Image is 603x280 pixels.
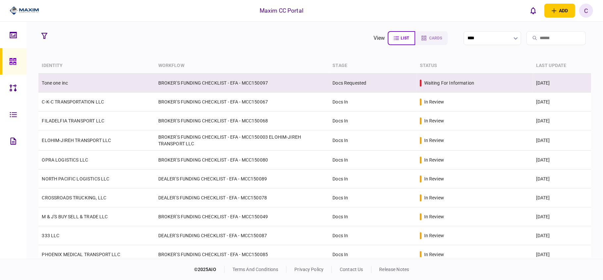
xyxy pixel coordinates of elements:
span: cards [429,36,442,40]
a: OPRA LOGISTICS LLC [42,157,88,163]
td: [DATE] [533,226,591,245]
td: DEALER'S FUNDING CHECKLIST - EFA - MCC150089 [155,170,329,188]
td: BROKER'S FUNDING CHECKLIST - EFA - MCC150080 [155,151,329,170]
td: [DATE] [533,130,591,151]
img: client company logo [10,6,39,16]
td: Docs In [329,188,416,207]
a: release notes [379,267,409,272]
td: Docs In [329,111,416,130]
div: © 2025 AIO [194,266,225,273]
td: Docs Requested [329,74,416,93]
td: BROKER'S FUNDING CHECKLIST - EFA - MCC150049 [155,207,329,226]
a: CROSSROADS TRUCKING, LLC [42,195,106,200]
div: in review [424,251,444,258]
a: FILADELFIA TRANSPORT LLC [42,118,104,123]
div: in review [424,175,444,182]
a: 333 LLC [42,233,59,238]
td: DEALER'S FUNDING CHECKLIST - EFA - MCC150078 [155,188,329,207]
td: [DATE] [533,93,591,111]
div: waiting for information [424,80,474,86]
th: stage [329,58,416,74]
th: identity [38,58,155,74]
td: BROKER'S FUNDING CHECKLIST - EFA - MCC150097 [155,74,329,93]
div: in review [424,117,444,124]
span: list [401,36,409,40]
th: status [417,58,533,74]
td: [DATE] [533,245,591,264]
td: Docs In [329,207,416,226]
a: privacy policy [294,267,324,272]
div: in review [424,194,444,201]
td: [DATE] [533,188,591,207]
a: C-K-C TRANSPORTATION LLC [42,99,104,105]
td: BROKER'S FUNDING CHECKLIST - EFA - MCC150085 [155,245,329,264]
td: Docs In [329,245,416,264]
div: in review [424,99,444,105]
a: ELOHIM-JIREH TRANSPORT LLC [42,138,111,143]
td: [DATE] [533,170,591,188]
button: C [579,4,593,18]
a: Tone one inc [42,80,68,86]
th: last update [533,58,591,74]
td: Docs In [329,170,416,188]
th: workflow [155,58,329,74]
div: view [374,34,385,42]
button: open adding identity options [544,4,575,18]
button: open notifications list [527,4,540,18]
td: BROKER'S FUNDING CHECKLIST - EFA - MCC150068 [155,111,329,130]
td: [DATE] [533,111,591,130]
a: NORTH PACIFIC LOGISTICS LLC [42,176,109,181]
button: cards [415,31,448,45]
td: Docs In [329,151,416,170]
div: Maxim CC Portal [260,6,303,15]
div: in review [424,213,444,220]
div: in review [424,157,444,163]
a: PHOENIX MEDICAL TRANSPORT LLC [42,252,120,257]
td: DEALER'S FUNDING CHECKLIST - EFA - MCC150087 [155,226,329,245]
td: [DATE] [533,207,591,226]
div: in review [424,137,444,144]
td: BROKER'S FUNDING CHECKLIST - EFA - MCC150003 ELOHIM-JIREH TRANSPORT LLC [155,130,329,151]
td: [DATE] [533,74,591,93]
td: [DATE] [533,151,591,170]
div: in review [424,232,444,239]
td: Docs In [329,130,416,151]
a: terms and conditions [232,267,278,272]
td: Docs In [329,226,416,245]
td: BROKER'S FUNDING CHECKLIST - EFA - MCC150067 [155,93,329,111]
a: contact us [340,267,363,272]
button: list [388,31,415,45]
a: M & J'S BUY SELL & TRADE LLC [42,214,108,219]
td: Docs In [329,93,416,111]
